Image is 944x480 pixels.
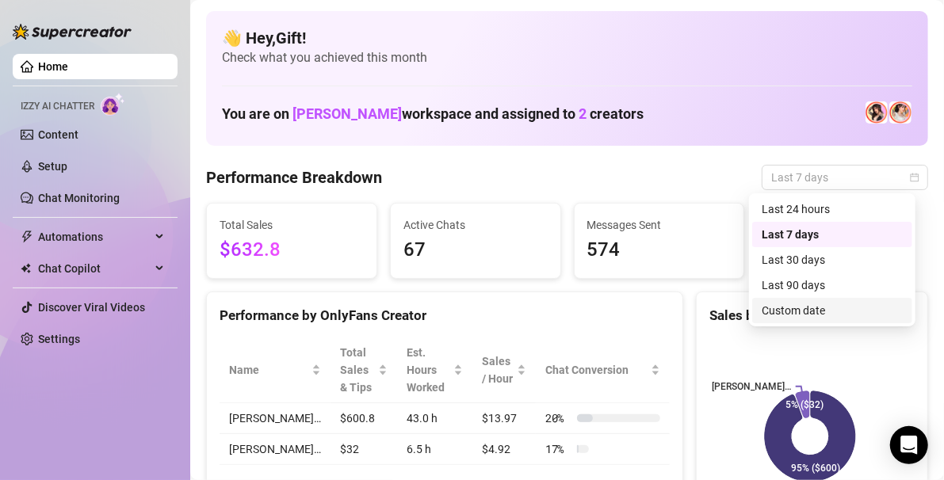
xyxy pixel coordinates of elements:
span: Name [229,361,308,379]
img: 𝖍𝖔𝖑𝖑𝖞 [889,101,912,124]
div: Performance by OnlyFans Creator [220,305,670,326]
span: thunderbolt [21,230,33,243]
div: Custom date [752,298,912,323]
div: Last 7 days [752,222,912,247]
div: Last 24 hours [762,200,903,218]
div: Last 24 hours [752,196,912,222]
a: Content [38,128,78,141]
img: Holly [866,101,888,124]
h4: 👋 Hey, Gift ! [222,27,912,49]
td: 6.5 h [397,434,472,465]
span: calendar [910,173,919,182]
h1: You are on workspace and assigned to creators [222,105,644,123]
span: Last 7 days [771,166,919,189]
span: Active Chats [403,216,548,234]
span: Chat Conversion [545,361,648,379]
a: Discover Viral Videos [38,301,145,314]
td: $4.92 [472,434,536,465]
td: 43.0 h [397,403,472,434]
th: Name [220,337,331,403]
img: logo-BBDzfeDw.svg [13,24,132,40]
span: 17 % [545,440,571,458]
a: Home [38,60,68,73]
div: Last 30 days [752,247,912,272]
span: Izzy AI Chatter [21,99,94,114]
span: [PERSON_NAME] [292,105,402,122]
img: Chat Copilot [21,263,31,274]
td: $600.8 [331,403,397,434]
img: AI Chatter [101,93,125,116]
span: 574 [587,235,732,265]
span: Sales / Hour [482,352,514,387]
th: Sales / Hour [472,337,536,403]
h4: Performance Breakdown [206,166,382,189]
text: [PERSON_NAME]… [712,381,791,392]
span: Total Sales & Tips [340,344,375,396]
div: Custom date [762,302,903,319]
div: Open Intercom Messenger [890,426,928,464]
span: 2 [579,105,587,122]
div: Last 7 days [762,226,903,243]
span: 20 % [545,410,571,427]
div: Est. Hours Worked [407,344,450,396]
div: Last 90 days [752,272,912,298]
th: Total Sales & Tips [331,337,397,403]
div: Last 90 days [762,276,903,294]
a: Settings [38,333,80,345]
span: $632.8 [220,235,364,265]
th: Chat Conversion [536,337,670,403]
span: Chat Copilot [38,256,151,281]
td: $32 [331,434,397,465]
span: Messages Sent [587,216,732,234]
span: Total Sales [220,216,364,234]
span: 67 [403,235,548,265]
span: Automations [38,224,151,250]
div: Sales by OnlyFans Creator [709,305,915,326]
td: [PERSON_NAME]… [220,434,331,465]
td: [PERSON_NAME]… [220,403,331,434]
a: Chat Monitoring [38,192,120,204]
span: Check what you achieved this month [222,49,912,67]
td: $13.97 [472,403,536,434]
div: Last 30 days [762,251,903,269]
a: Setup [38,160,67,173]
